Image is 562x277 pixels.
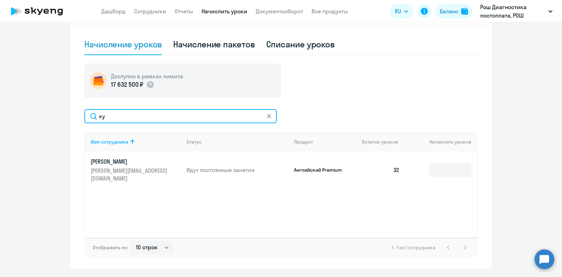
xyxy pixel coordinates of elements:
[187,139,288,145] div: Статус
[440,7,458,15] div: Баланс
[405,132,477,151] th: Начислить уроков
[111,72,183,80] h5: Доступно в рамках лимита
[477,3,556,20] button: Рош Диагностика постоплата, РОШ ДИАГНОСТИКА РУС, ООО
[356,151,405,189] td: 32
[84,39,162,50] div: Начисление уроков
[93,244,128,251] span: Отображать по:
[202,8,247,15] a: Начислить уроки
[256,8,303,15] a: Документооборот
[101,8,126,15] a: Дашборд
[312,8,348,15] a: Все продукты
[91,139,181,145] div: Имя сотрудника
[362,139,405,145] div: Остаток уроков
[173,39,255,50] div: Начисление пакетов
[175,8,193,15] a: Отчеты
[392,244,436,251] span: 1 - 1 из 1 сотрудника
[111,80,143,89] p: 17 632 500 ₽
[294,167,347,173] p: Английский Premium
[294,139,357,145] div: Продукт
[480,3,545,20] p: Рош Диагностика постоплата, РОШ ДИАГНОСТИКА РУС, ООО
[134,8,166,15] a: Сотрудники
[390,4,413,18] button: RU
[294,139,313,145] div: Продукт
[362,139,398,145] span: Остаток уроков
[436,4,472,18] button: Балансbalance
[461,8,468,15] img: balance
[84,109,277,123] input: Поиск по имени, email, продукту или статусу
[91,139,128,145] div: Имя сотрудника
[90,72,107,89] img: wallet-circle.png
[266,39,335,50] div: Списание уроков
[91,158,181,182] a: [PERSON_NAME][PERSON_NAME][EMAIL_ADDRESS][DOMAIN_NAME]
[395,7,401,15] span: RU
[187,166,288,174] p: Идут постоянные занятия
[91,167,169,182] p: [PERSON_NAME][EMAIL_ADDRESS][DOMAIN_NAME]
[91,158,169,165] p: [PERSON_NAME]
[187,139,202,145] div: Статус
